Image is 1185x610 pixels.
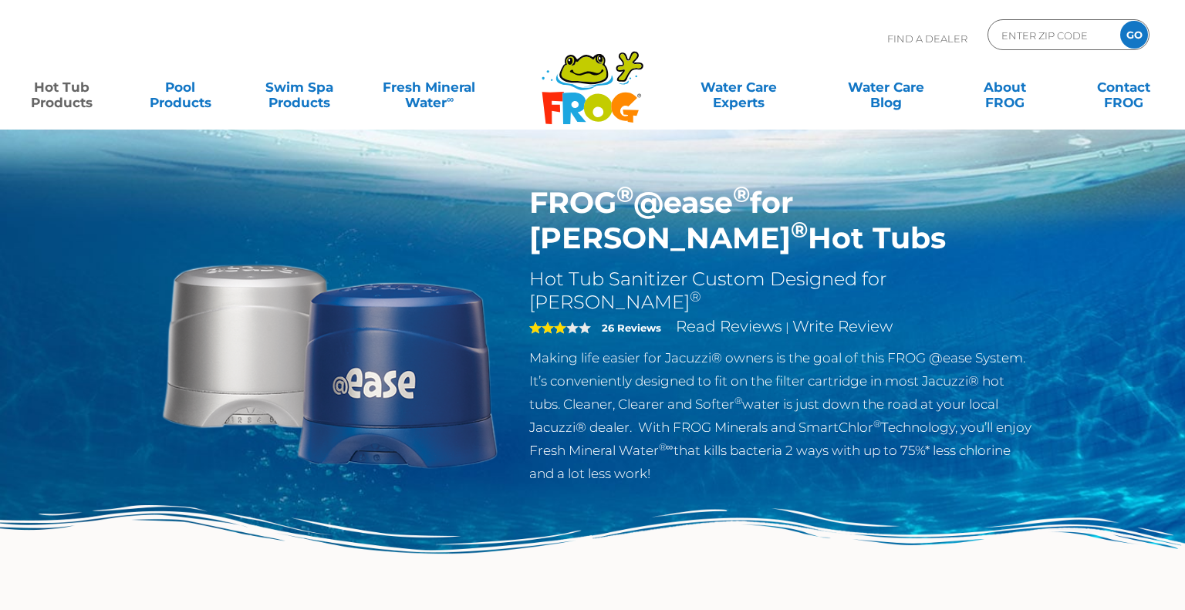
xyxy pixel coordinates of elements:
[659,441,674,453] sup: ®∞
[840,72,933,103] a: Water CareBlog
[529,185,1033,256] h1: FROG @ease for [PERSON_NAME] Hot Tubs
[958,72,1051,103] a: AboutFROG
[734,395,742,406] sup: ®
[1077,72,1170,103] a: ContactFROG
[733,180,750,207] sup: ®
[887,19,967,58] p: Find A Dealer
[15,72,108,103] a: Hot TubProducts
[791,216,808,243] sup: ®
[602,322,661,334] strong: 26 Reviews
[529,346,1033,485] p: Making life easier for Jacuzzi® owners is the goal of this FROG @ease System. It’s conveniently d...
[1120,21,1148,49] input: GO
[529,268,1033,314] h2: Hot Tub Sanitizer Custom Designed for [PERSON_NAME]
[372,72,488,103] a: Fresh MineralWater∞
[785,320,789,335] span: |
[690,288,701,305] sup: ®
[253,72,346,103] a: Swim SpaProducts
[134,72,227,103] a: PoolProducts
[792,317,893,335] a: Write Review
[153,185,506,538] img: Sundance-cartridges-2.png
[447,93,454,105] sup: ∞
[676,317,782,335] a: Read Reviews
[616,180,633,207] sup: ®
[533,31,652,125] img: Frog Products Logo
[663,72,813,103] a: Water CareExperts
[873,418,881,430] sup: ®
[529,322,566,334] span: 3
